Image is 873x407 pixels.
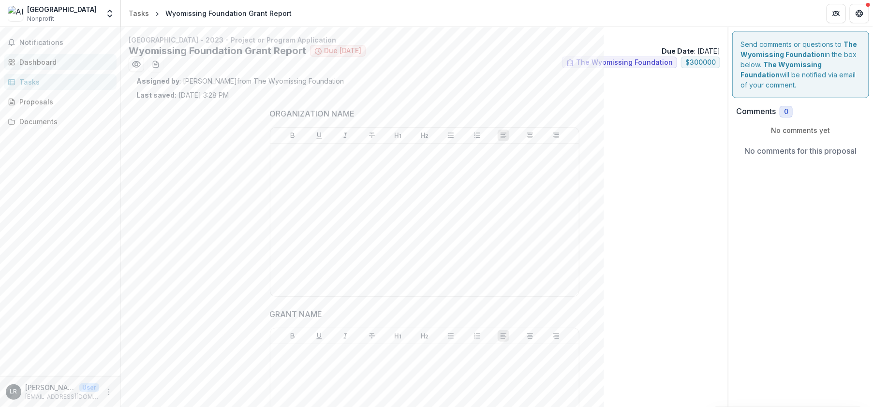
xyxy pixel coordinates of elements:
button: Strike [366,330,378,342]
div: Send comments or questions to in the box below. will be notified via email of your comment. [732,31,869,98]
span: $ 300000 [685,58,716,67]
div: Tasks [129,8,149,18]
span: Nonprofit [27,15,54,23]
button: Open entity switcher [103,4,117,23]
div: Dashboard [19,57,109,67]
p: [GEOGRAPHIC_DATA] - 2023 - Project or Program Application [129,35,720,45]
a: Tasks [4,74,117,90]
div: Laurel Radzieski [10,389,17,395]
div: Wyomissing Foundation Grant Report [165,8,292,18]
strong: Due Date [662,47,694,55]
p: [EMAIL_ADDRESS][DOMAIN_NAME] [25,392,99,401]
div: Proposals [19,97,109,107]
button: Notifications [4,35,117,50]
button: Underline [313,330,325,342]
div: [GEOGRAPHIC_DATA] [27,4,97,15]
button: Align Center [524,330,536,342]
a: Documents [4,114,117,130]
p: ORGANIZATION NAME [270,108,355,119]
p: [PERSON_NAME] [25,382,75,392]
button: Italicize [340,330,351,342]
div: Documents [19,116,109,127]
button: Partners [827,4,846,23]
p: : [DATE] [662,46,720,56]
button: Italicize [340,130,351,141]
button: Align Right [550,130,562,141]
button: Preview 14f94323-7ace-47dc-9be9-0c68d50cd626.pdf [129,57,144,72]
button: Heading 2 [419,330,430,342]
span: The Wyomissing Foundation [576,58,673,67]
strong: The Wyomissing Foundation [740,60,822,79]
button: Align Left [498,130,509,141]
p: User [79,383,99,392]
img: Alvernia University [8,6,23,21]
button: More [103,386,115,398]
span: 0 [784,108,788,116]
nav: breadcrumb [125,6,296,20]
h2: Wyomissing Foundation Grant Report [129,45,306,57]
button: Ordered List [472,330,483,342]
button: Underline [313,130,325,141]
button: Bullet List [445,130,457,141]
span: Notifications [19,39,113,47]
button: Strike [366,130,378,141]
button: Ordered List [472,130,483,141]
p: GRANT NAME [270,308,323,320]
strong: Assigned by [136,77,179,85]
button: Get Help [850,4,869,23]
button: Heading 1 [392,130,404,141]
a: Dashboard [4,54,117,70]
button: Heading 1 [392,330,404,342]
h2: Comments [736,107,776,116]
strong: Last saved: [136,91,177,99]
span: Due [DATE] [324,47,361,55]
button: Align Center [524,130,536,141]
p: No comments yet [736,125,865,135]
p: : [PERSON_NAME] from The Wyomissing Foundation [136,76,712,86]
p: [DATE] 3:28 PM [136,90,229,100]
button: Bold [287,330,298,342]
a: Tasks [125,6,153,20]
button: Bold [287,130,298,141]
button: Align Left [498,330,509,342]
a: Proposals [4,94,117,110]
button: download-word-button [148,57,163,72]
div: Tasks [19,77,109,87]
button: Heading 2 [419,130,430,141]
button: Bullet List [445,330,457,342]
p: No comments for this proposal [745,145,857,157]
button: Align Right [550,330,562,342]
